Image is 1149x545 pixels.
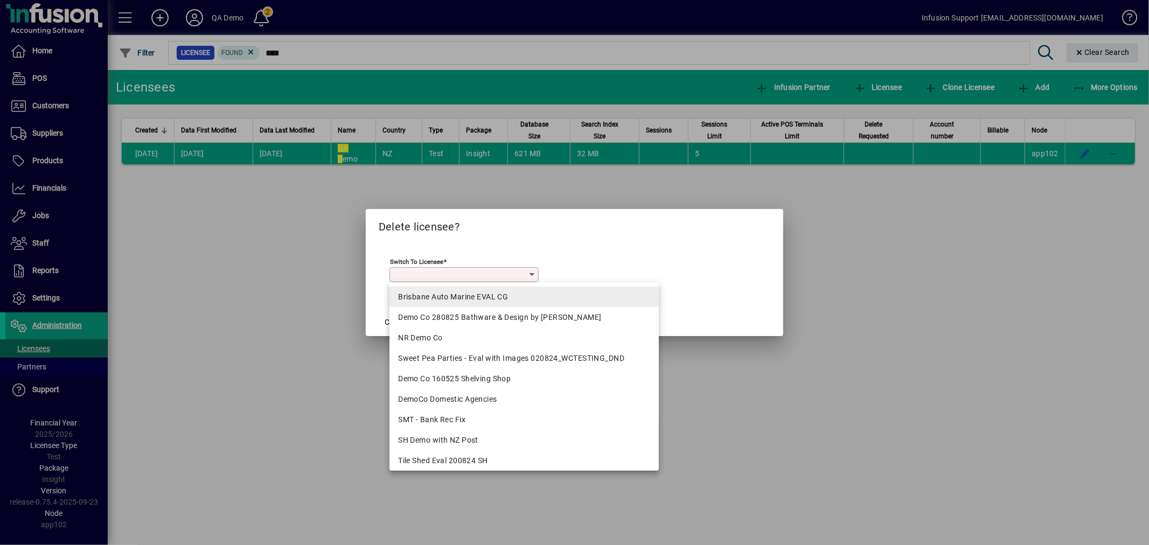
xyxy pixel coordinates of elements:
[389,430,659,450] mat-option: SH Demo with NZ Post
[398,312,650,323] div: Demo Co 280825 Bathware & Design by [PERSON_NAME]
[379,312,413,332] button: Cancel
[390,258,443,265] mat-label: Switch to licensee
[398,373,650,385] div: Demo Co 160525 Shelving Shop
[389,327,659,348] mat-option: NR Demo Co
[366,209,783,240] h2: Delete licensee?
[389,287,659,307] mat-option: Brisbane Auto Marine EVAL CG
[398,291,650,303] div: Brisbane Auto Marine EVAL CG
[389,348,659,368] mat-option: Sweet Pea Parties - Eval with Images 020824_WCTESTING_DND
[385,317,407,328] span: Cancel
[398,455,650,466] div: Tile Shed Eval 200824 SH
[389,307,659,327] mat-option: Demo Co 280825 Bathware & Design by Kristy
[389,368,659,389] mat-option: Demo Co 160525 Shelving Shop
[389,409,659,430] mat-option: SMT - Bank Rec Fix
[398,435,650,446] div: SH Demo with NZ Post
[398,394,650,405] div: DemoCo Domestic Agencies
[398,353,650,364] div: Sweet Pea Parties - Eval with Images 020824_WCTESTING_DND
[398,414,650,425] div: SMT - Bank Rec Fix
[389,450,659,471] mat-option: Tile Shed Eval 200824 SH
[389,389,659,409] mat-option: DemoCo Domestic Agencies
[398,332,650,344] div: NR Demo Co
